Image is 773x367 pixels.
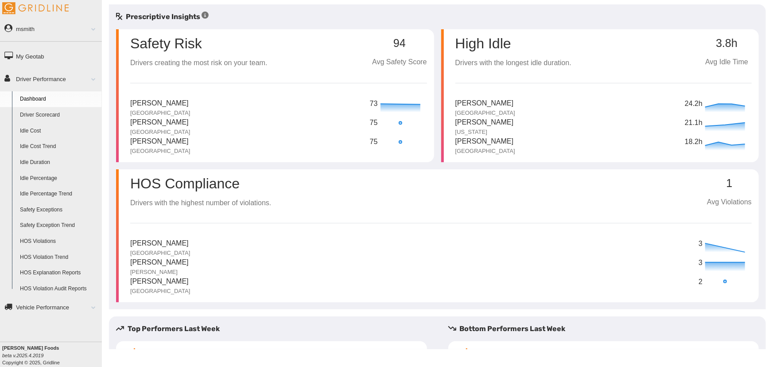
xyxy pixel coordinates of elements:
[130,238,190,249] p: [PERSON_NAME]
[130,287,190,295] p: [GEOGRAPHIC_DATA]
[116,324,434,334] h5: Top Performers Last Week
[702,37,752,50] p: 3.8h
[455,136,515,147] p: [PERSON_NAME]
[16,281,102,297] a: HOS Violation Audit Reports
[2,353,43,358] i: beta v.2025.4.2019
[707,177,752,190] p: 1
[16,202,102,218] a: Safety Exceptions
[16,218,102,234] a: Safety Exception Trend
[2,345,59,351] b: [PERSON_NAME] Foods
[455,109,515,117] p: [GEOGRAPHIC_DATA]
[455,98,515,109] p: [PERSON_NAME]
[455,117,514,128] p: [PERSON_NAME]
[130,268,189,276] p: [PERSON_NAME]
[130,249,190,257] p: [GEOGRAPHIC_DATA]
[448,324,766,334] h5: Bottom Performers Last Week
[16,155,102,171] a: Idle Duration
[2,344,102,366] div: Copyright © 2025, Gridline
[130,136,190,147] p: [PERSON_NAME]
[16,139,102,155] a: Idle Cost Trend
[130,117,190,128] p: [PERSON_NAME]
[370,98,378,109] p: 73
[707,197,752,208] p: Avg Violations
[16,91,102,107] a: Dashboard
[455,147,515,155] p: [GEOGRAPHIC_DATA]
[372,37,427,50] p: 94
[130,176,271,191] p: HOS Compliance
[372,57,427,68] p: Avg Safety Score
[116,12,209,22] h5: Prescriptive Insights
[16,123,102,139] a: Idle Cost
[370,137,378,148] p: 75
[370,117,378,129] p: 75
[685,117,703,129] p: 21.1h
[455,128,514,136] p: [US_STATE]
[16,234,102,250] a: HOS Violations
[702,57,752,68] p: Avg Idle Time
[699,277,703,288] p: 2
[130,36,202,51] p: Safety Risk
[130,98,190,109] p: [PERSON_NAME]
[16,171,102,187] a: Idle Percentage
[130,109,190,117] p: [GEOGRAPHIC_DATA]
[16,107,102,123] a: Driver Scorecard
[699,238,703,250] p: 3
[685,137,703,148] p: 18.2h
[130,128,190,136] p: [GEOGRAPHIC_DATA]
[16,186,102,202] a: Idle Percentage Trend
[130,147,190,155] p: [GEOGRAPHIC_DATA]
[130,276,190,287] p: [PERSON_NAME]
[455,58,571,69] p: Drivers with the longest idle duration.
[130,58,267,69] p: Drivers creating the most risk on your team.
[16,265,102,281] a: HOS Explanation Reports
[699,258,703,269] p: 3
[130,257,189,268] p: [PERSON_NAME]
[455,36,571,51] p: High Idle
[2,2,69,14] img: Gridline
[685,98,703,109] p: 24.2h
[16,250,102,265] a: HOS Violation Trend
[130,198,271,209] p: Drivers with the highest number of violations.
